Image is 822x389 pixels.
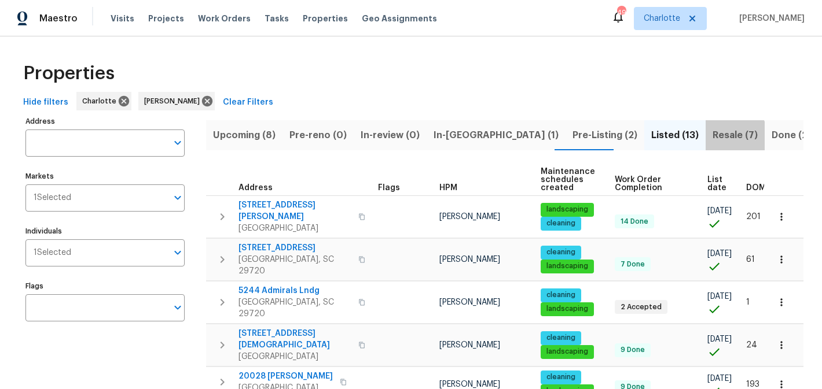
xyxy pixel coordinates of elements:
[34,248,71,258] span: 1 Selected
[289,127,347,143] span: Pre-reno (0)
[772,127,821,143] span: Done (231)
[25,228,185,235] label: Individuals
[746,255,755,264] span: 61
[542,333,580,343] span: cleaning
[238,351,351,362] span: [GEOGRAPHIC_DATA]
[238,371,333,382] span: 20028 [PERSON_NAME]
[170,299,186,316] button: Open
[39,13,78,24] span: Maestro
[617,7,625,18] div: 49
[542,261,593,271] span: landscaping
[265,14,289,23] span: Tasks
[707,375,732,383] span: [DATE]
[713,127,758,143] span: Resale (7)
[138,92,215,110] div: [PERSON_NAME]
[34,193,71,203] span: 1 Selected
[76,92,131,110] div: Charlotte
[361,127,420,143] span: In-review (0)
[573,127,637,143] span: Pre-Listing (2)
[542,304,593,314] span: landscaping
[707,250,732,258] span: [DATE]
[23,95,68,110] span: Hide filters
[238,328,351,351] span: [STREET_ADDRESS][DEMOGRAPHIC_DATA]
[238,254,351,277] span: [GEOGRAPHIC_DATA], SC 29720
[707,335,732,343] span: [DATE]
[707,292,732,301] span: [DATE]
[542,372,580,382] span: cleaning
[651,127,699,143] span: Listed (13)
[542,290,580,300] span: cleaning
[439,255,500,264] span: [PERSON_NAME]
[238,199,351,223] span: [STREET_ADDRESS][PERSON_NAME]
[23,68,115,79] span: Properties
[213,127,276,143] span: Upcoming (8)
[616,345,649,355] span: 9 Done
[707,207,732,215] span: [DATE]
[542,347,593,357] span: landscaping
[362,13,437,24] span: Geo Assignments
[170,135,186,151] button: Open
[542,218,580,228] span: cleaning
[218,92,278,113] button: Clear Filters
[746,213,761,221] span: 201
[746,184,766,192] span: DOM
[170,190,186,206] button: Open
[25,173,185,180] label: Markets
[616,260,649,269] span: 7 Done
[644,13,680,24] span: Charlotte
[238,242,351,254] span: [STREET_ADDRESS]
[238,184,273,192] span: Address
[439,213,500,221] span: [PERSON_NAME]
[378,184,400,192] span: Flags
[615,176,688,192] span: Work Order Completion
[542,247,580,257] span: cleaning
[198,13,251,24] span: Work Orders
[303,13,348,24] span: Properties
[434,127,559,143] span: In-[GEOGRAPHIC_DATA] (1)
[170,244,186,261] button: Open
[25,283,185,290] label: Flags
[148,13,184,24] span: Projects
[439,380,500,388] span: [PERSON_NAME]
[439,341,500,349] span: [PERSON_NAME]
[25,118,185,125] label: Address
[223,95,273,110] span: Clear Filters
[82,95,121,107] span: Charlotte
[746,298,750,306] span: 1
[735,13,805,24] span: [PERSON_NAME]
[238,285,351,297] span: 5244 Admirals Lndg
[144,95,204,107] span: [PERSON_NAME]
[541,168,595,192] span: Maintenance schedules created
[439,298,500,306] span: [PERSON_NAME]
[746,380,759,388] span: 193
[616,302,666,312] span: 2 Accepted
[238,223,351,234] span: [GEOGRAPHIC_DATA]
[616,217,653,227] span: 14 Done
[111,13,134,24] span: Visits
[19,92,73,113] button: Hide filters
[707,176,726,192] span: List date
[542,205,593,214] span: landscaping
[238,297,351,320] span: [GEOGRAPHIC_DATA], SC 29720
[746,341,757,349] span: 24
[439,184,457,192] span: HPM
